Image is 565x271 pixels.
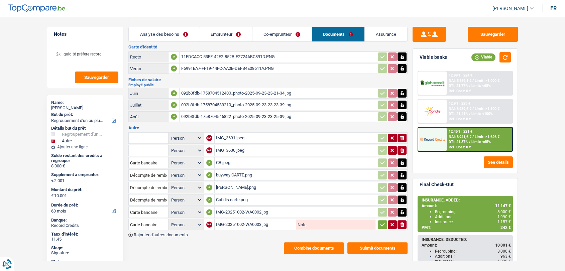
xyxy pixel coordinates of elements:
div: Final Check-Out [420,182,454,187]
label: Montant du prêt: [51,187,118,192]
button: Sauvegarder [75,72,118,83]
div: Taux d'intérêt: [51,232,119,237]
div: Additional: [435,254,511,259]
div: Regrouping: [435,210,511,214]
div: Additional: [435,215,511,219]
span: 963 € [500,254,511,259]
div: 11.45 [51,237,119,242]
span: Sauvegarder [84,75,109,80]
span: 1 038 € [497,259,511,264]
div: Signature [51,250,119,256]
span: 8 000 € [497,249,511,254]
div: [PERSON_NAME].png [216,182,375,192]
div: NA [206,147,212,153]
div: Recto [130,54,167,59]
span: / [472,107,474,111]
img: AlphaCredit [420,80,445,87]
div: 12.45% | 221 € [449,129,472,134]
div: A [171,90,177,96]
label: Note: [296,223,308,227]
div: 12.9% | 223 € [449,101,470,106]
h5: Notes [54,31,116,37]
span: / [469,140,470,144]
span: 1 157 € [497,220,511,224]
span: DTI: 21.77% [449,84,468,88]
label: But du prêt: [51,112,118,117]
span: Limit: >1.100 € [475,107,499,111]
span: Limit: >1.626 € [475,135,499,139]
h3: Carte d'identité [128,45,408,49]
span: / [472,135,474,139]
div: fr [550,5,557,11]
div: Viable [471,53,495,61]
div: IMG_3631.jpeg [216,133,375,143]
div: INSURANCE, ADDED: [422,198,511,202]
div: INSURANCE, DEDUCTED: [422,237,511,242]
div: A [171,114,177,120]
div: Regrouping: [435,249,511,254]
div: Détails but du prêt [51,126,119,131]
a: Documents [312,27,364,41]
span: Rajouter d'autres documents [134,233,188,237]
div: A [171,54,177,60]
div: Amount: [422,204,511,208]
h3: Fiches de salaire [128,78,408,82]
div: A [171,65,177,72]
div: 092b3fdb-1758704512400_photo-2025-09-23-23-21-34.jpg [181,88,375,98]
a: Emprunteur [199,27,252,41]
div: 8.000 € [51,163,119,169]
button: Combine documents [284,242,344,254]
div: buyway CARTE.png [216,170,375,180]
span: Limit: <65% [471,140,491,144]
div: PMT: [422,225,511,230]
div: A [206,160,212,166]
div: Juin [130,91,167,96]
div: Ref. Cost: 0 € [449,117,471,121]
div: Amount: [422,243,511,248]
h2: Employé public [128,83,408,87]
img: TopCompare Logo [8,4,65,12]
div: Juillet [130,103,167,108]
div: Ajouter une ligne [51,145,119,149]
img: Cofidis [420,105,445,117]
div: NA [206,135,212,141]
img: Record Credits [420,133,445,145]
div: Viable banks [420,54,447,60]
div: Ref. Cost: 0 € [449,89,471,93]
span: DTI: 21.37% [449,140,468,144]
div: F6991EA7-FF19-44FC-AA0E-DEFB4E08611A.PNG [181,63,375,74]
span: [PERSON_NAME] [492,6,528,11]
span: 1 990 € [497,215,511,219]
div: 092b3fdb-1758704546822_photo-2025-09-23-23-25-39.jpg [181,112,375,122]
div: A [171,102,177,108]
button: See details [484,156,513,168]
div: Insurance: [435,220,511,224]
button: Rajouter d'autres documents [128,233,188,237]
div: A [206,209,212,215]
span: 242 € [500,225,511,230]
span: € [51,178,53,183]
span: 10 001 € [495,243,511,248]
div: IMG-20251002-WA0003.jpg [216,220,295,230]
div: CB.jpeg [216,158,375,168]
div: Ref. Cost: 0 € [449,145,471,149]
div: IMG-20251002-WA0002.jpg [216,207,375,217]
label: Durée du prêt: [51,202,118,208]
div: A [206,172,212,178]
span: € [51,193,53,198]
div: Stage: [51,245,119,251]
div: NA [206,222,212,228]
span: / [472,79,474,83]
span: NAI: 3 941,6 € [449,135,471,139]
div: [PERSON_NAME] [51,105,119,111]
span: Limit: <65% [471,84,491,88]
a: [PERSON_NAME] [487,3,534,14]
div: Record Credits [51,223,119,228]
div: IMG_3630.jpeg [216,145,375,155]
div: Cofidis carte.png [216,195,375,205]
label: Supplément à emprunter: [51,172,118,177]
span: 11 147 € [495,204,511,208]
button: Submit documents [347,242,408,254]
div: 11FDCACC-53FF-42F2-852B-E2724ABC891D.PNG [181,52,375,62]
div: Verso [130,66,167,71]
